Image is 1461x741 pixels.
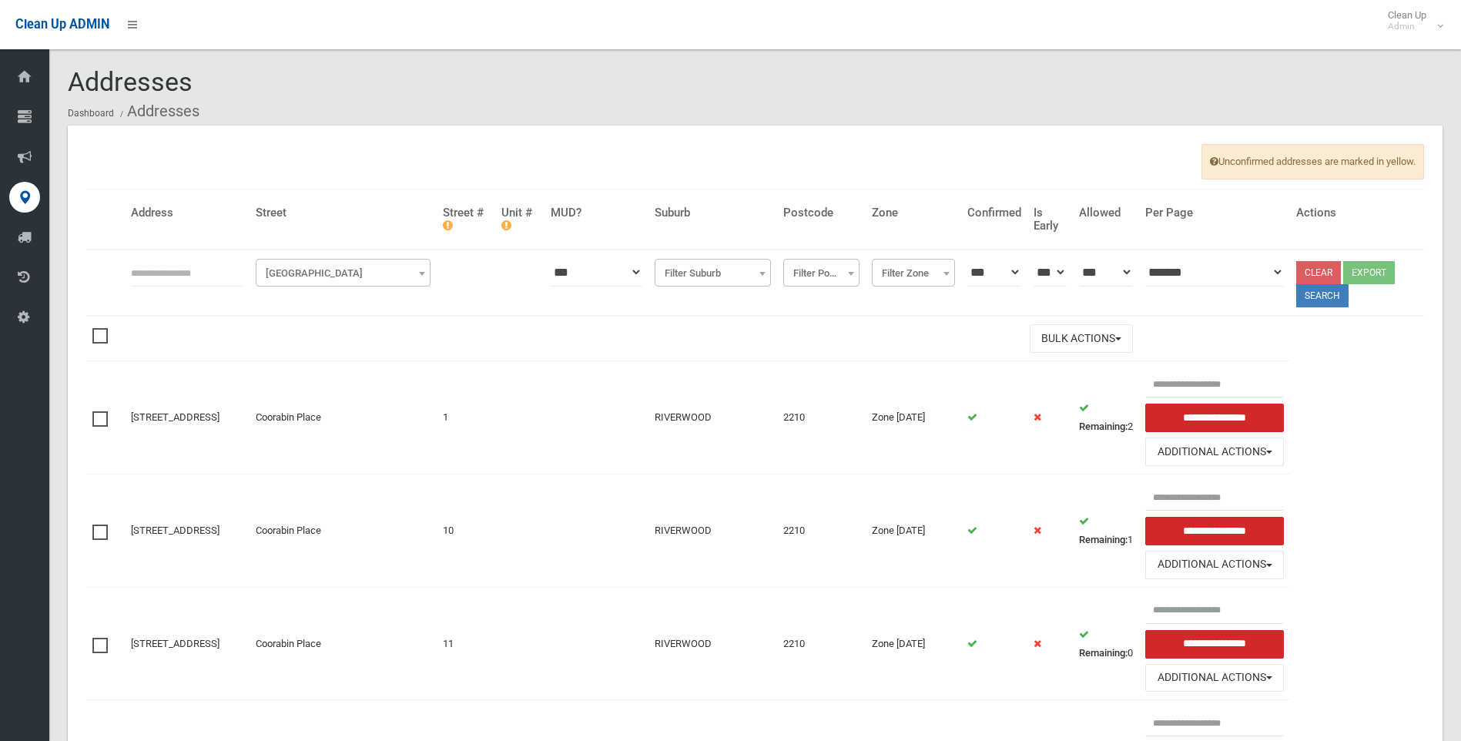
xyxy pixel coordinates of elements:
button: Export [1343,261,1395,284]
td: Coorabin Place [250,474,437,588]
span: Filter Zone [872,259,955,287]
a: [STREET_ADDRESS] [131,638,219,649]
button: Bulk Actions [1030,324,1133,353]
h4: Street # [443,206,490,232]
strong: Remaining: [1079,647,1128,659]
span: Filter Street [256,259,431,287]
span: Filter Postcode [787,263,856,284]
a: Dashboard [68,108,114,119]
h4: Per Page [1145,206,1284,220]
h4: Is Early [1034,206,1067,232]
td: Zone [DATE] [866,474,961,588]
h4: Confirmed [967,206,1021,220]
span: Unconfirmed addresses are marked in yellow. [1201,144,1424,179]
td: Zone [DATE] [866,361,961,474]
td: 2 [1073,361,1139,474]
td: 11 [437,587,496,700]
span: Addresses [68,66,193,97]
a: [STREET_ADDRESS] [131,411,219,423]
td: 2210 [777,361,866,474]
span: Filter Postcode [783,259,860,287]
h4: Zone [872,206,955,220]
h4: Actions [1296,206,1418,220]
button: Additional Actions [1145,664,1284,692]
td: RIVERWOOD [648,474,777,588]
h4: MUD? [551,206,642,220]
td: Zone [DATE] [866,587,961,700]
small: Admin [1388,21,1426,32]
td: 1 [437,361,496,474]
span: Filter Suburb [658,263,767,284]
span: Filter Suburb [655,259,771,287]
td: RIVERWOOD [648,587,777,700]
h4: Unit # [501,206,538,232]
a: Clear [1296,261,1341,284]
button: Search [1296,284,1349,307]
button: Additional Actions [1145,438,1284,466]
li: Addresses [116,97,199,126]
td: 1 [1073,474,1139,588]
h4: Suburb [655,206,771,220]
td: 2210 [777,587,866,700]
td: RIVERWOOD [648,361,777,474]
h4: Postcode [783,206,860,220]
span: Filter Street [260,263,427,284]
span: Clean Up [1380,9,1442,32]
td: Coorabin Place [250,587,437,700]
td: 2210 [777,474,866,588]
h4: Address [131,206,243,220]
strong: Remaining: [1079,421,1128,432]
strong: Remaining: [1079,534,1128,545]
h4: Allowed [1079,206,1133,220]
span: Clean Up ADMIN [15,17,109,32]
h4: Street [256,206,431,220]
span: Filter Zone [876,263,951,284]
td: 10 [437,474,496,588]
td: Coorabin Place [250,361,437,474]
button: Additional Actions [1145,551,1284,579]
a: [STREET_ADDRESS] [131,525,219,536]
td: 0 [1073,587,1139,700]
